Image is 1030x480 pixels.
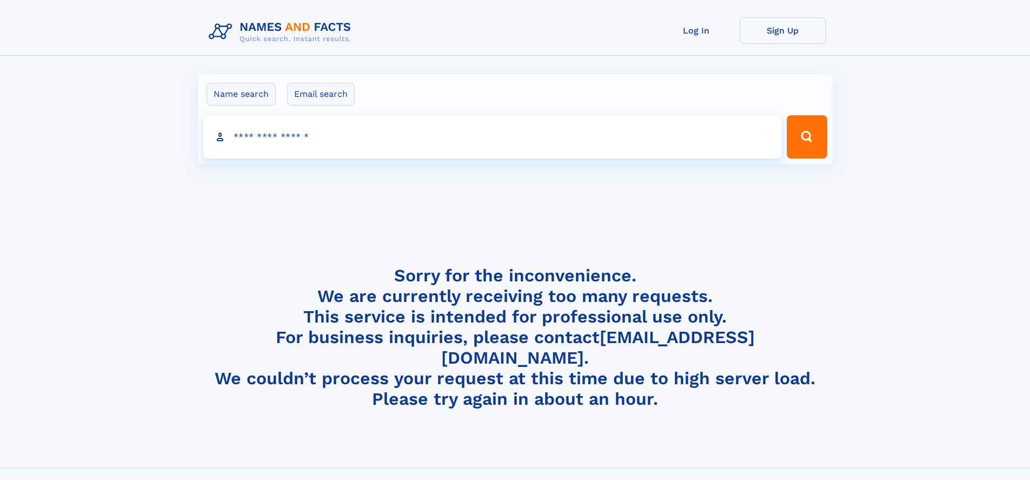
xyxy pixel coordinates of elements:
[740,17,826,44] a: Sign Up
[287,83,355,106] label: Email search
[207,83,276,106] label: Name search
[204,265,826,410] h4: Sorry for the inconvenience. We are currently receiving too many requests. This service is intend...
[204,17,360,47] img: Logo Names and Facts
[787,115,827,159] button: Search Button
[203,115,782,159] input: search input
[441,327,755,368] a: [EMAIL_ADDRESS][DOMAIN_NAME]
[653,17,740,44] a: Log In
